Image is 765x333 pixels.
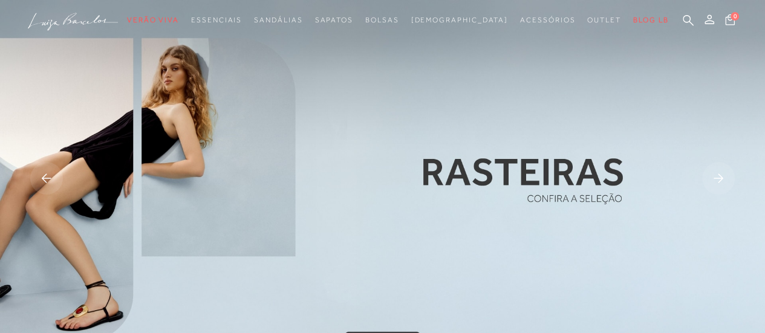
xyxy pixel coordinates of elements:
span: Verão Viva [127,16,179,24]
a: categoryNavScreenReaderText [520,9,575,31]
a: categoryNavScreenReaderText [587,9,621,31]
span: [DEMOGRAPHIC_DATA] [411,16,508,24]
a: BLOG LB [633,9,668,31]
span: BLOG LB [633,16,668,24]
span: Acessórios [520,16,575,24]
a: categoryNavScreenReaderText [254,9,302,31]
a: categoryNavScreenReaderText [191,9,242,31]
button: 0 [721,13,738,30]
span: 0 [731,12,739,21]
span: Outlet [587,16,621,24]
span: Sapatos [314,16,353,24]
a: categoryNavScreenReaderText [365,9,399,31]
a: noSubCategoriesText [411,9,508,31]
span: Sandálias [254,16,302,24]
span: Essenciais [191,16,242,24]
a: categoryNavScreenReaderText [314,9,353,31]
a: categoryNavScreenReaderText [127,9,179,31]
span: Bolsas [365,16,399,24]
